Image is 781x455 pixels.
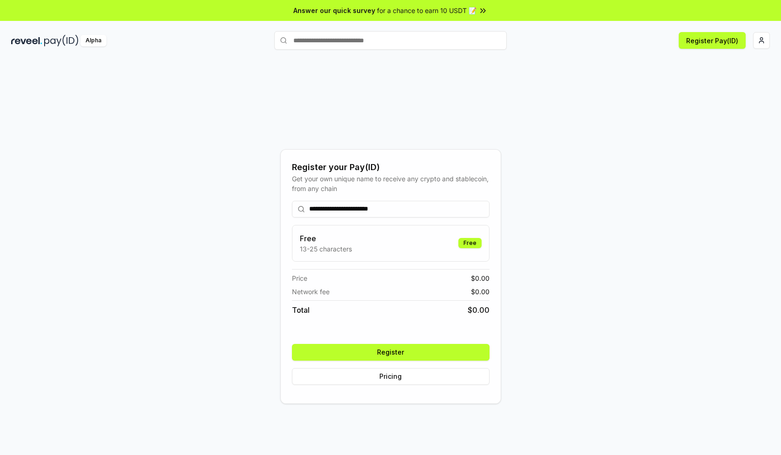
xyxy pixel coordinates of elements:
span: $ 0.00 [471,273,490,283]
span: for a chance to earn 10 USDT 📝 [377,6,477,15]
span: $ 0.00 [471,287,490,297]
div: Alpha [80,35,106,46]
div: Register your Pay(ID) [292,161,490,174]
span: Answer our quick survey [293,6,375,15]
img: reveel_dark [11,35,42,46]
p: 13-25 characters [300,244,352,254]
span: Price [292,273,307,283]
div: Free [458,238,482,248]
span: $ 0.00 [468,304,490,316]
span: Total [292,304,310,316]
div: Get your own unique name to receive any crypto and stablecoin, from any chain [292,174,490,193]
button: Pricing [292,368,490,385]
button: Register Pay(ID) [679,32,746,49]
button: Register [292,344,490,361]
span: Network fee [292,287,330,297]
img: pay_id [44,35,79,46]
h3: Free [300,233,352,244]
